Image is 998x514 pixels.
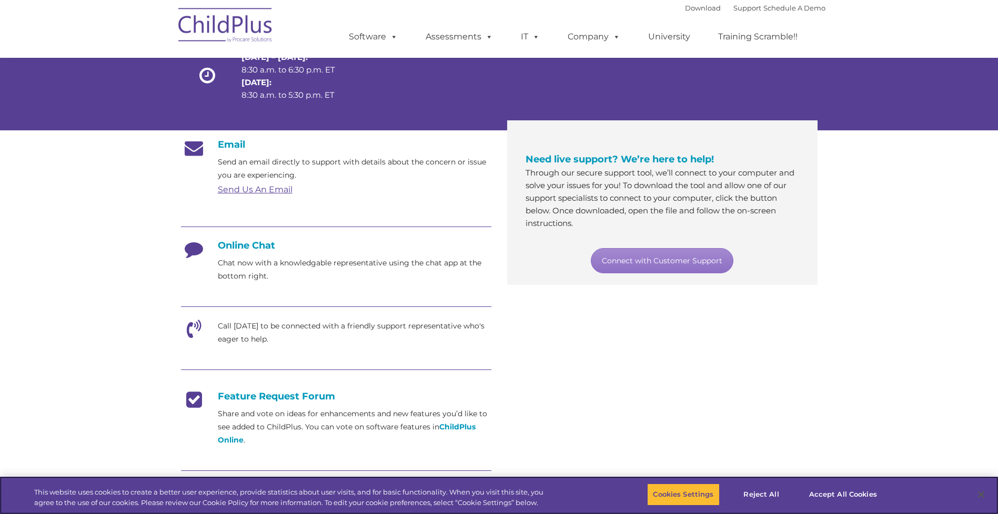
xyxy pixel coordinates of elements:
[218,422,476,445] a: ChildPlus Online
[647,484,719,506] button: Cookies Settings
[181,139,491,150] h4: Email
[241,77,271,87] strong: [DATE]:
[173,1,278,53] img: ChildPlus by Procare Solutions
[733,4,761,12] a: Support
[526,153,714,165] span: Need live support? We’re here to help!
[803,484,883,506] button: Accept All Cookies
[708,26,808,47] a: Training Scramble!!
[685,4,825,12] font: |
[218,184,293,194] a: Send Us An Email
[763,4,825,12] a: Schedule A Demo
[526,167,799,230] p: Through our secure support tool, we’ll connect to your computer and solve your issues for you! To...
[415,26,503,47] a: Assessments
[218,156,491,182] p: Send an email directly to support with details about the concern or issue you are experiencing.
[218,256,491,283] p: Chat now with a knowledgable representative using the chat app at the bottom right.
[591,248,733,273] a: Connect with Customer Support
[685,4,721,12] a: Download
[181,390,491,402] h4: Feature Request Forum
[729,484,794,506] button: Reject All
[218,407,491,447] p: Share and vote on ideas for enhancements and new features you’d like to see added to ChildPlus. Y...
[338,26,408,47] a: Software
[241,51,353,101] p: 8:30 a.m. to 6:30 p.m. ET 8:30 a.m. to 5:30 p.m. ET
[34,487,549,508] div: This website uses cookies to create a better user experience, provide statistics about user visit...
[181,240,491,251] h4: Online Chat
[218,320,491,346] p: Call [DATE] to be connected with a friendly support representative who's eager to help.
[557,26,631,47] a: Company
[510,26,550,47] a: IT
[970,483,993,506] button: Close
[638,26,701,47] a: University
